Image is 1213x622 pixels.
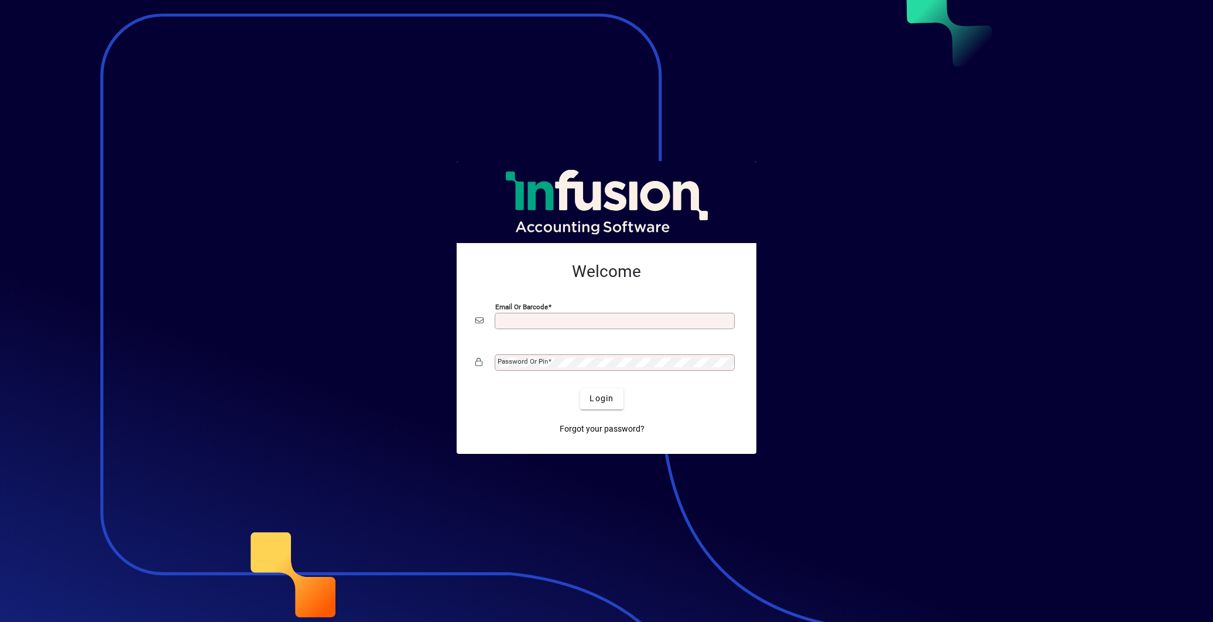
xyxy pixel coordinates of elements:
[498,357,548,365] mat-label: Password or Pin
[580,388,623,409] button: Login
[555,419,649,440] a: Forgot your password?
[495,302,548,310] mat-label: Email or Barcode
[590,392,614,405] span: Login
[560,423,645,435] span: Forgot your password?
[475,262,738,282] h2: Welcome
